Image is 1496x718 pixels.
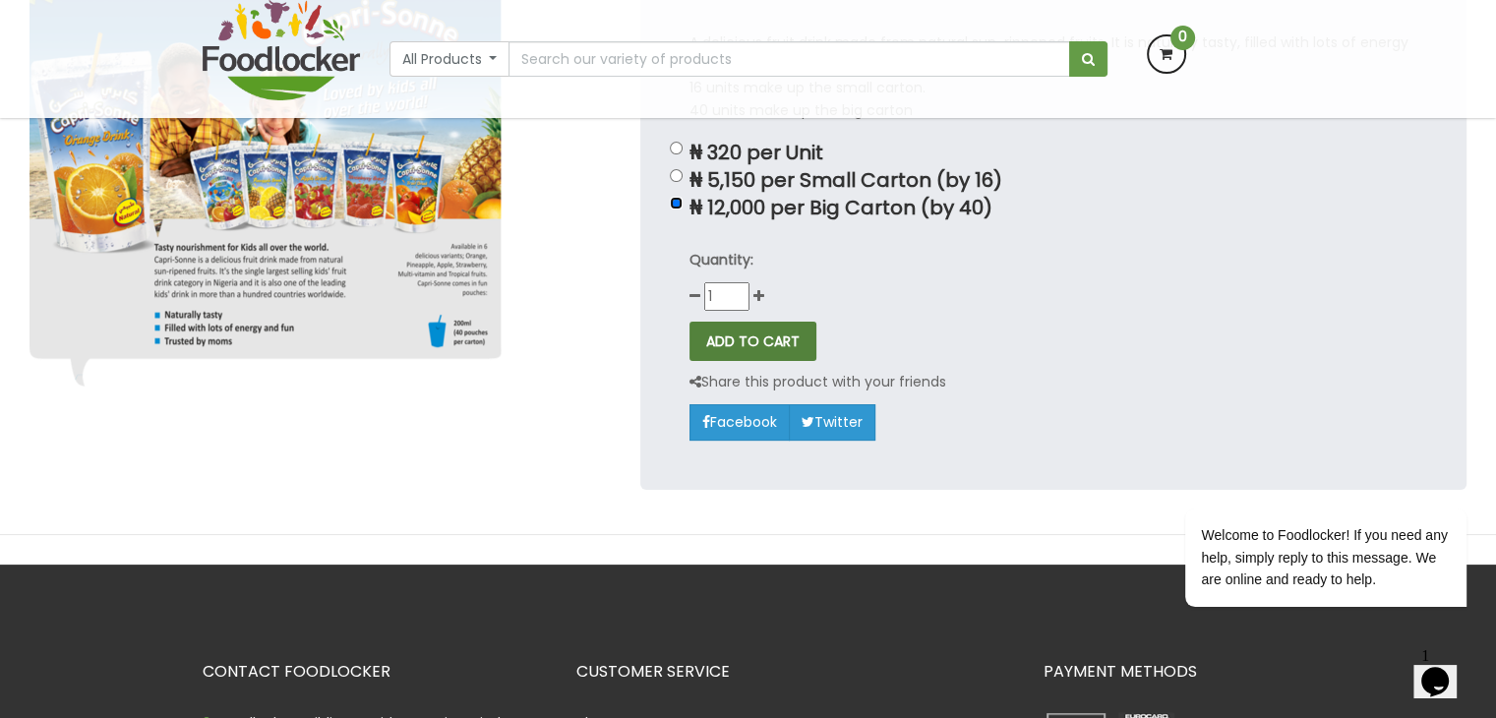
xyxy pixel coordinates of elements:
[689,371,946,393] p: Share this product with your friends
[1044,663,1294,681] h3: PAYMENT METHODS
[1122,397,1476,629] iframe: chat widget
[509,41,1069,77] input: Search our variety of products
[670,142,683,154] input: ₦ 320 per Unit
[689,250,753,269] strong: Quantity:
[1413,639,1476,698] iframe: chat widget
[670,169,683,182] input: ₦ 5,150 per Small Carton (by 16)
[576,663,1014,681] h3: CUSTOMER SERVICE
[670,197,683,209] input: ₦ 12,000 per Big Carton (by 40)
[689,197,1417,219] p: ₦ 12,000 per Big Carton (by 40)
[1170,26,1195,50] span: 0
[689,404,790,440] a: Facebook
[789,404,875,440] a: Twitter
[203,663,547,681] h3: CONTACT FOODLOCKER
[689,169,1417,192] p: ₦ 5,150 per Small Carton (by 16)
[689,142,1417,164] p: ₦ 320 per Unit
[689,322,816,361] button: ADD TO CART
[389,41,510,77] button: All Products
